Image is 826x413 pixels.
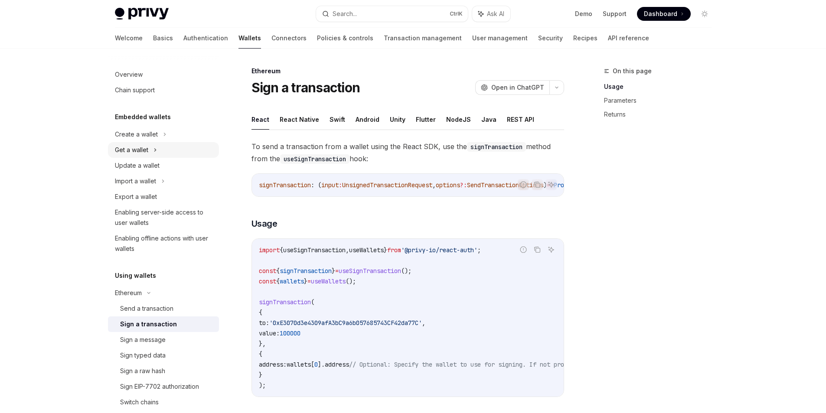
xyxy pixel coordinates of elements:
[342,181,432,189] span: UnsignedTransactionRequest
[280,154,349,164] code: useSignTransaction
[115,85,155,95] div: Chain support
[436,181,460,189] span: options
[311,277,346,285] span: useWallets
[108,379,219,394] a: Sign EIP-7702 authorization
[333,9,357,19] div: Search...
[280,277,304,285] span: wallets
[115,233,214,254] div: Enabling offline actions with user wallets
[317,28,373,49] a: Policies & controls
[314,361,318,368] span: 0
[346,246,349,254] span: ,
[311,361,314,368] span: [
[325,361,349,368] span: address
[269,319,422,327] span: '0xE3070d3e4309afA3bC9a6b057685743CF42da77C'
[339,181,342,189] span: :
[276,277,280,285] span: {
[604,80,718,94] a: Usage
[259,181,311,189] span: signTransaction
[251,67,564,75] div: Ethereum
[339,267,401,275] span: useSignTransaction
[251,80,360,95] h1: Sign a transaction
[604,94,718,107] a: Parameters
[604,107,718,121] a: Returns
[259,277,276,285] span: const
[115,28,143,49] a: Welcome
[532,244,543,255] button: Copy the contents from the code block
[543,181,547,189] span: )
[346,277,356,285] span: ();
[108,363,219,379] a: Sign a raw hash
[120,350,166,361] div: Sign typed data
[115,145,148,155] div: Get a wallet
[481,109,496,130] button: Java
[271,28,307,49] a: Connectors
[120,303,173,314] div: Send a transaction
[251,140,564,165] span: To send a transaction from a wallet using the React SDK, use the method from the hook:
[115,129,158,140] div: Create a wallet
[251,218,278,230] span: Usage
[108,189,219,205] a: Export a wallet
[307,277,311,285] span: =
[467,142,526,152] code: signTransaction
[532,179,543,190] button: Copy the contents from the code block
[432,181,436,189] span: ,
[467,181,543,189] span: SendTransactionOptions
[507,109,534,130] button: REST API
[573,28,597,49] a: Recipes
[259,381,266,389] span: );
[259,329,280,337] span: value:
[238,28,261,49] a: Wallets
[108,205,219,231] a: Enabling server-side access to user wallets
[538,28,563,49] a: Security
[259,340,266,348] span: },
[115,69,143,80] div: Overview
[349,246,384,254] span: useWallets
[698,7,712,21] button: Toggle dark mode
[280,109,319,130] button: React Native
[390,109,405,130] button: Unity
[401,267,411,275] span: ();
[280,267,332,275] span: signTransaction
[545,244,557,255] button: Ask AI
[475,80,549,95] button: Open in ChatGPT
[335,267,339,275] span: =
[108,231,219,257] a: Enabling offline actions with user wallets
[153,28,173,49] a: Basics
[613,66,652,76] span: On this page
[318,361,325,368] span: ].
[491,83,544,92] span: Open in ChatGPT
[460,181,467,189] span: ?:
[321,181,339,189] span: input
[518,244,529,255] button: Report incorrect code
[259,267,276,275] span: const
[422,319,425,327] span: ,
[115,160,160,171] div: Update a wallet
[120,366,165,376] div: Sign a raw hash
[115,176,156,186] div: Import a wallet
[401,246,477,254] span: '@privy-io/react-auth'
[108,394,219,410] a: Switch chains
[472,6,510,22] button: Ask AI
[120,381,199,392] div: Sign EIP-7702 authorization
[108,67,219,82] a: Overview
[183,28,228,49] a: Authentication
[120,397,159,407] div: Switch chains
[259,361,287,368] span: address:
[120,319,177,329] div: Sign a transaction
[276,267,280,275] span: {
[280,329,300,337] span: 100000
[603,10,627,18] a: Support
[259,298,311,306] span: signTransaction
[108,332,219,348] a: Sign a message
[283,246,346,254] span: useSignTransaction
[120,335,166,345] div: Sign a message
[287,361,311,368] span: wallets
[108,158,219,173] a: Update a wallet
[259,319,269,327] span: to:
[446,109,471,130] button: NodeJS
[311,298,314,306] span: (
[349,361,692,368] span: // Optional: Specify the wallet to use for signing. If not provided, the first wallet will be used.
[575,10,592,18] a: Demo
[259,371,262,379] span: }
[259,246,280,254] span: import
